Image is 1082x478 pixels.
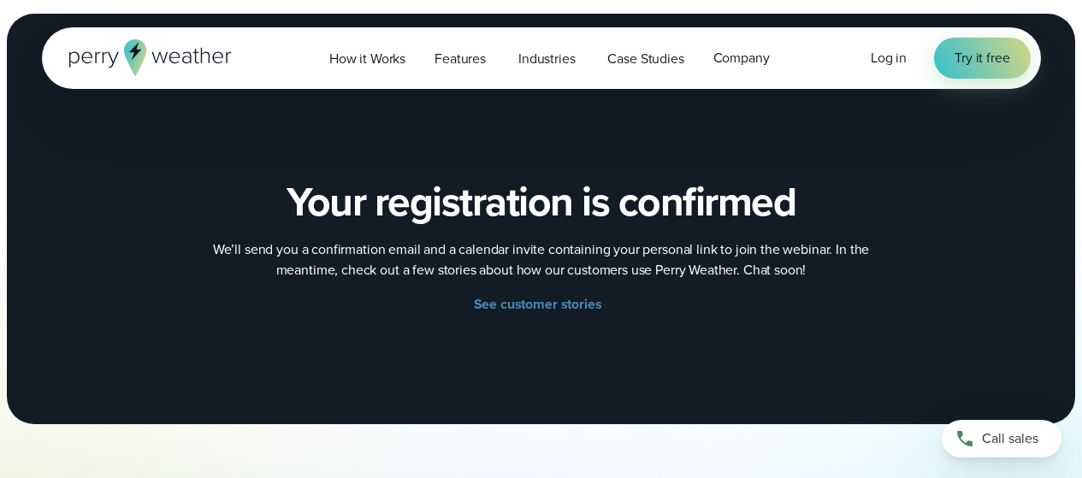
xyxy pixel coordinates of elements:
span: Call sales [982,428,1038,449]
a: Try it free [934,38,1030,79]
span: Industries [518,49,575,69]
span: Try it free [955,48,1009,68]
span: How it Works [329,49,405,69]
a: Log in [871,48,907,68]
a: Call sales [942,420,1061,457]
a: See customer stories [474,294,609,315]
span: Case Studies [607,49,683,69]
span: Features [435,49,486,69]
span: Company [713,48,770,68]
a: How it Works [315,41,420,76]
p: We’ll send you a confirmation email and a calendar invite containing your personal link to join t... [199,239,884,280]
span: See customer stories [474,294,602,315]
a: Case Studies [593,41,698,76]
h2: Your registration is confirmed [287,178,795,226]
